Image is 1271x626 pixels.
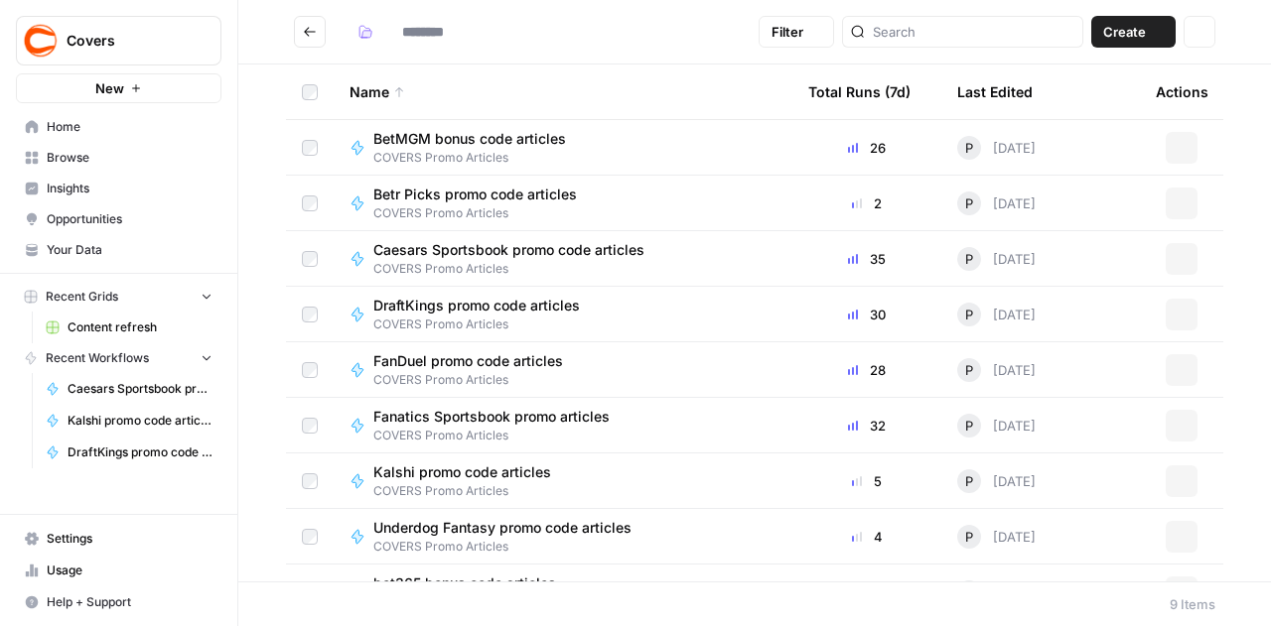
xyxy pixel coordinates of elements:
[808,193,925,213] div: 2
[965,416,973,436] span: P
[16,282,221,312] button: Recent Grids
[47,530,212,548] span: Settings
[957,580,1036,604] div: [DATE]
[957,191,1036,215] div: [DATE]
[16,203,221,235] a: Opportunities
[47,149,212,167] span: Browse
[373,538,647,556] span: COVERS Promo Articles
[294,16,326,48] button: Go back
[16,555,221,586] a: Usage
[16,343,221,373] button: Recent Workflows
[808,249,925,269] div: 35
[68,412,212,430] span: Kalshi promo code articles
[68,318,212,336] span: Content refresh
[350,573,777,611] a: bet365 bonus code articlesCOVERS Promo Articles
[957,469,1036,493] div: [DATE]
[46,288,118,306] span: Recent Grids
[873,22,1074,42] input: Search
[957,358,1036,382] div: [DATE]
[373,204,593,222] span: COVERS Promo Articles
[965,471,973,491] span: P
[965,193,973,213] span: P
[759,16,834,48] button: Filter
[16,234,221,266] a: Your Data
[373,482,567,500] span: COVERS Promo Articles
[808,64,911,119] div: Total Runs (7d)
[37,405,221,437] a: Kalshi promo code articles
[957,247,1036,271] div: [DATE]
[95,78,124,98] span: New
[350,407,777,444] a: Fanatics Sportsbook promo articlesCOVERS Promo Articles
[373,315,596,333] span: COVERS Promo Articles
[957,303,1036,326] div: [DATE]
[808,305,925,324] div: 30
[1170,594,1215,614] div: 9 Items
[37,437,221,468] a: DraftKings promo code articles
[957,414,1036,438] div: [DATE]
[350,351,777,389] a: FanDuel promo code articlesCOVERS Promo Articles
[965,360,973,380] span: P
[373,573,556,593] span: bet365 bonus code articles
[16,73,221,103] button: New
[965,527,973,547] span: P
[16,173,221,204] a: Insights
[373,462,551,482] span: Kalshi promo code articles
[16,523,221,555] a: Settings
[350,64,777,119] div: Name
[68,443,212,461] span: DraftKings promo code articles
[47,562,212,579] span: Usage
[957,136,1036,160] div: [DATE]
[965,138,973,158] span: P
[373,427,626,444] span: COVERS Promo Articles
[373,240,644,260] span: Caesars Sportsbook promo code articles
[373,518,632,538] span: Underdog Fantasy promo code articles
[373,149,582,167] span: COVERS Promo Articles
[47,180,212,197] span: Insights
[373,296,580,315] span: DraftKings promo code articles
[965,305,973,324] span: P
[1091,16,1176,48] button: Create
[373,129,566,149] span: BetMGM bonus code articles
[772,22,803,42] span: Filter
[373,351,563,371] span: FanDuel promo code articles
[957,525,1036,549] div: [DATE]
[47,118,212,136] span: Home
[808,360,925,380] div: 28
[957,64,1033,119] div: Last Edited
[808,527,925,547] div: 4
[68,380,212,398] span: Caesars Sportsbook promo code articles
[16,111,221,143] a: Home
[1103,22,1146,42] span: Create
[16,16,221,65] button: Workspace: Covers
[373,185,577,204] span: Betr Picks promo code articles
[47,210,212,228] span: Opportunities
[350,185,777,222] a: Betr Picks promo code articlesCOVERS Promo Articles
[67,31,187,51] span: Covers
[808,138,925,158] div: 26
[46,349,149,367] span: Recent Workflows
[16,142,221,174] a: Browse
[350,129,777,167] a: BetMGM bonus code articlesCOVERS Promo Articles
[47,593,212,611] span: Help + Support
[350,518,777,556] a: Underdog Fantasy promo code articlesCOVERS Promo Articles
[350,240,777,278] a: Caesars Sportsbook promo code articlesCOVERS Promo Articles
[808,416,925,436] div: 32
[350,462,777,500] a: Kalshi promo code articlesCOVERS Promo Articles
[1156,64,1208,119] div: Actions
[965,249,973,269] span: P
[373,407,610,427] span: Fanatics Sportsbook promo articles
[23,23,59,59] img: Covers Logo
[37,312,221,343] a: Content refresh
[373,371,579,389] span: COVERS Promo Articles
[808,471,925,491] div: 5
[47,241,212,259] span: Your Data
[16,586,221,618] button: Help + Support
[37,373,221,405] a: Caesars Sportsbook promo code articles
[350,296,777,333] a: DraftKings promo code articlesCOVERS Promo Articles
[373,260,660,278] span: COVERS Promo Articles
